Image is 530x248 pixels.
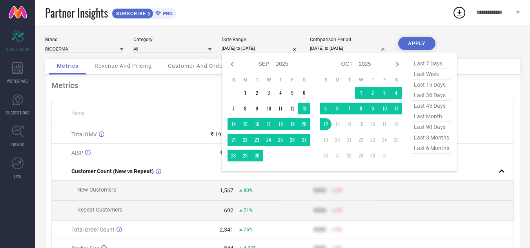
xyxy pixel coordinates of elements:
div: 9999 [313,226,326,233]
td: Tue Oct 21 2025 [343,134,355,146]
td: Tue Oct 28 2025 [343,150,355,161]
td: Wed Oct 08 2025 [355,103,367,114]
div: Brand [45,37,124,42]
div: Metrics [51,81,514,90]
td: Sat Oct 18 2025 [390,118,402,130]
td: Wed Sep 17 2025 [263,118,275,130]
td: Thu Oct 09 2025 [367,103,379,114]
td: Sun Sep 07 2025 [228,103,239,114]
span: Total GMV [71,131,97,138]
th: Sunday [320,77,331,83]
th: Monday [239,77,251,83]
td: Fri Oct 03 2025 [379,87,390,99]
td: Wed Sep 10 2025 [263,103,275,114]
input: Select comparison period [310,44,388,52]
span: 71% [244,208,253,213]
div: Date Range [222,37,300,42]
td: Sat Sep 06 2025 [298,87,310,99]
td: Thu Sep 11 2025 [275,103,286,114]
span: FWD [14,173,22,179]
span: Total Order Count [71,226,115,233]
td: Thu Oct 16 2025 [367,118,379,130]
span: last 90 days [412,122,451,132]
div: Next month [393,60,402,69]
td: Thu Sep 18 2025 [275,118,286,130]
td: Sun Oct 05 2025 [320,103,331,114]
th: Saturday [298,77,310,83]
th: Saturday [390,77,402,83]
td: Sat Sep 20 2025 [298,118,310,130]
span: last 6 months [412,143,451,154]
td: Tue Sep 16 2025 [251,118,263,130]
span: last 7 days [412,58,451,69]
span: PRO [161,11,173,16]
td: Wed Oct 22 2025 [355,134,367,146]
div: 1,567 [220,187,233,194]
div: 9999 [313,187,326,194]
span: TRENDS [11,141,24,147]
span: last 3 months [412,132,451,143]
td: Fri Sep 12 2025 [286,103,298,114]
div: ₹ 19.75 L [210,131,233,138]
td: Fri Oct 17 2025 [379,118,390,130]
button: APPLY [398,37,435,50]
span: WORKSPACE [7,78,29,84]
td: Tue Sep 30 2025 [251,150,263,161]
a: SUBSCRIBEPRO [112,6,177,19]
div: Comparison Period [310,37,388,42]
th: Tuesday [343,77,355,83]
span: 80% [244,188,253,193]
div: Previous month [228,60,237,69]
span: 75% [244,227,253,232]
span: last month [412,111,451,122]
th: Wednesday [263,77,275,83]
span: last 30 days [412,90,451,101]
td: Tue Sep 09 2025 [251,103,263,114]
span: Customer Count (New vs Repeat) [71,168,154,174]
div: 2,341 [220,226,233,233]
td: Thu Oct 30 2025 [367,150,379,161]
th: Friday [286,77,298,83]
th: Wednesday [355,77,367,83]
th: Thursday [367,77,379,83]
td: Thu Oct 23 2025 [367,134,379,146]
td: Sat Sep 27 2025 [298,134,310,146]
td: Thu Sep 04 2025 [275,87,286,99]
td: Tue Sep 23 2025 [251,134,263,146]
td: Sat Oct 11 2025 [390,103,402,114]
td: Sun Oct 12 2025 [320,118,331,130]
span: SUBSCRIBE [112,11,148,16]
th: Thursday [275,77,286,83]
span: Customer And Orders [168,63,228,69]
td: Sun Sep 28 2025 [228,150,239,161]
td: Fri Oct 31 2025 [379,150,390,161]
div: ₹ 586 [219,150,233,156]
td: Thu Oct 02 2025 [367,87,379,99]
td: Tue Oct 07 2025 [343,103,355,114]
td: Sat Oct 04 2025 [390,87,402,99]
td: Mon Sep 15 2025 [239,118,251,130]
span: last week [412,69,451,80]
td: Thu Sep 25 2025 [275,134,286,146]
td: Sun Sep 21 2025 [228,134,239,146]
span: New Customers [77,186,116,193]
td: Mon Oct 06 2025 [331,103,343,114]
td: Sat Sep 13 2025 [298,103,310,114]
span: Name [71,110,84,116]
th: Friday [379,77,390,83]
td: Fri Sep 26 2025 [286,134,298,146]
td: Sun Oct 19 2025 [320,134,331,146]
div: Category [133,37,212,42]
td: Fri Oct 24 2025 [379,134,390,146]
span: Revenue And Pricing [95,63,152,69]
td: Mon Sep 22 2025 [239,134,251,146]
span: Partner Insights [45,5,108,21]
span: AISP [71,150,83,156]
td: Tue Oct 14 2025 [343,118,355,130]
span: 50 [336,208,342,213]
div: 9999 [313,207,326,214]
div: Open download list [452,5,466,20]
th: Sunday [228,77,239,83]
td: Mon Sep 29 2025 [239,150,251,161]
div: 692 [224,207,233,214]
